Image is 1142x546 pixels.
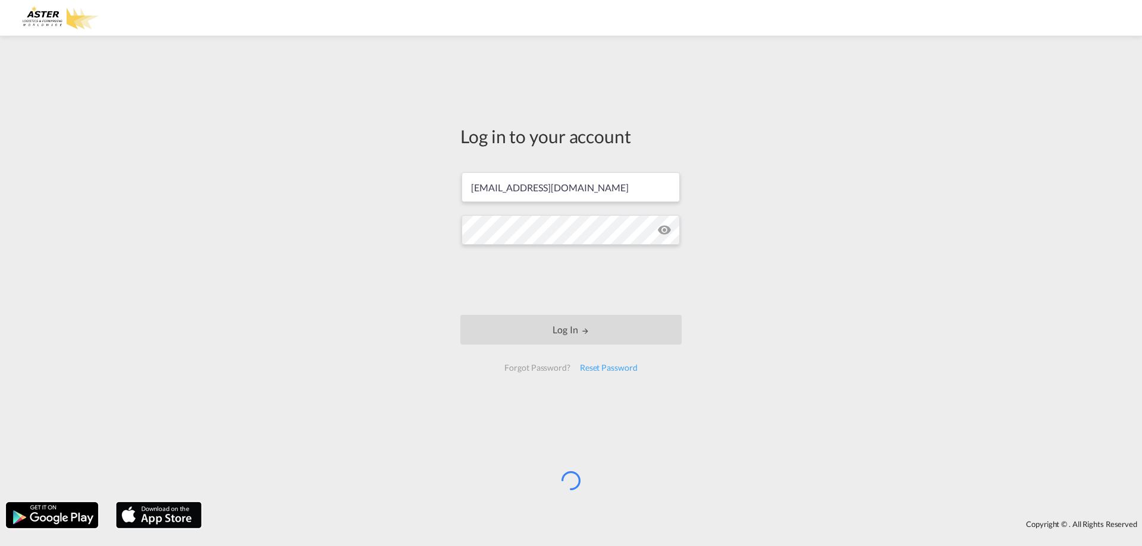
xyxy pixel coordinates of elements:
div: Forgot Password? [500,357,575,378]
button: LOGIN [460,315,682,345]
div: Copyright © . All Rights Reserved [208,514,1142,534]
div: Reset Password [575,357,642,378]
img: google.png [5,501,99,529]
img: apple.png [115,501,203,529]
md-icon: icon-eye-off [657,223,672,237]
iframe: reCAPTCHA [481,257,661,303]
input: Enter email/phone number [462,172,680,202]
img: e3303e4028ba11efbf5f992c85cc34d8.png [18,5,98,31]
div: Log in to your account [460,124,682,149]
